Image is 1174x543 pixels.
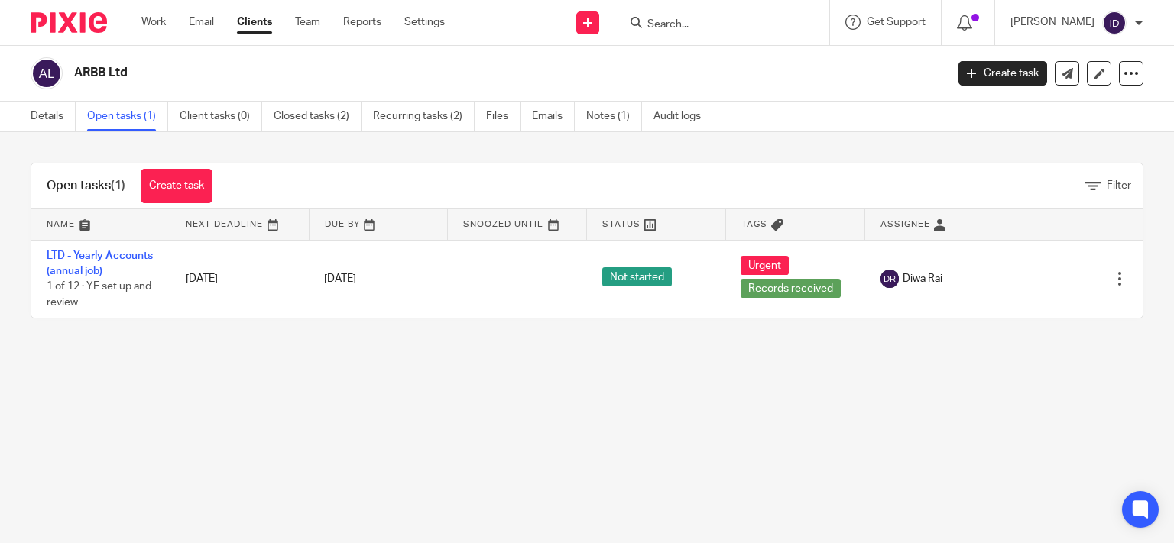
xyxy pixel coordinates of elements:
[343,15,381,30] a: Reports
[141,15,166,30] a: Work
[74,65,764,81] h2: ARBB Ltd
[141,169,212,203] a: Create task
[867,17,926,27] span: Get Support
[741,279,841,298] span: Records received
[646,18,783,32] input: Search
[295,15,320,30] a: Team
[111,179,125,192] span: (1)
[373,102,475,131] a: Recurring tasks (2)
[653,102,712,131] a: Audit logs
[1102,11,1127,35] img: svg%3E
[1010,15,1095,30] p: [PERSON_NAME]
[274,102,362,131] a: Closed tasks (2)
[31,102,76,131] a: Details
[237,15,272,30] a: Clients
[31,12,107,33] img: Pixie
[586,102,642,131] a: Notes (1)
[880,270,899,288] img: svg%3E
[404,15,445,30] a: Settings
[741,220,767,228] span: Tags
[324,273,356,284] span: [DATE]
[602,267,672,286] span: Not started
[741,256,789,275] span: Urgent
[486,102,521,131] a: Files
[189,15,214,30] a: Email
[47,250,153,276] a: LTD - Yearly Accounts (annual job)
[602,220,641,228] span: Status
[532,102,575,131] a: Emails
[170,240,310,318] td: [DATE]
[47,178,125,194] h1: Open tasks
[903,271,942,286] span: Diwa Rai
[958,61,1047,86] a: Create task
[87,102,168,131] a: Open tasks (1)
[47,281,151,308] span: 1 of 12 · YE set up and review
[31,57,63,89] img: svg%3E
[180,102,262,131] a: Client tasks (0)
[1107,180,1131,191] span: Filter
[463,220,543,228] span: Snoozed Until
